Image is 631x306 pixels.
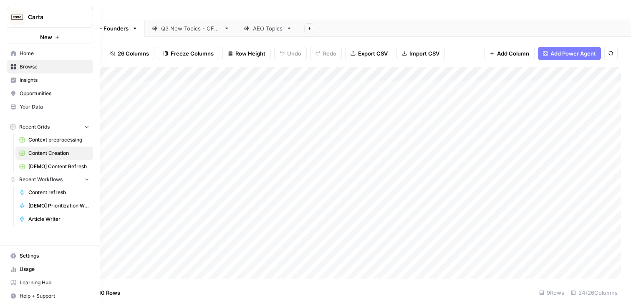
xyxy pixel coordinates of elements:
span: Recent Grids [19,123,50,131]
div: AEO Topics [253,24,283,33]
span: Recent Workflows [19,176,63,183]
div: Q3 New Topics - CFOs [161,24,220,33]
a: [DEMO] Content Refresh [15,160,93,173]
a: Content refresh [15,186,93,199]
div: 24/26 Columns [568,286,621,299]
span: Export CSV [358,49,388,58]
a: [DEMO] Prioritization Workflow for creation [15,199,93,212]
a: Browse [7,60,93,73]
span: Insights [20,76,89,84]
span: Learning Hub [20,279,89,286]
button: Help + Support [7,289,93,303]
a: Your Data [7,100,93,114]
button: Recent Workflows [7,173,93,186]
button: 26 Columns [105,47,154,60]
span: Help + Support [20,292,89,300]
span: Freeze Columns [171,49,214,58]
span: Redo [323,49,336,58]
span: Settings [20,252,89,260]
button: Redo [310,47,342,60]
span: Add Column [497,49,529,58]
div: 9 Rows [536,286,568,299]
a: Content Creation [15,147,93,160]
span: New [40,33,52,41]
button: Workspace: Carta [7,7,93,28]
a: Q3 New Topics - CFOs [145,20,237,37]
span: Home [20,50,89,57]
span: [DEMO] Prioritization Workflow for creation [28,202,89,210]
span: Undo [287,49,301,58]
button: Undo [274,47,307,60]
button: New [7,31,93,43]
span: Import CSV [409,49,439,58]
span: Row Height [235,49,265,58]
span: Your Data [20,103,89,111]
button: Export CSV [345,47,393,60]
span: Opportunities [20,90,89,97]
a: Settings [7,249,93,263]
img: Carta Logo [10,10,25,25]
span: Usage [20,266,89,273]
button: Row Height [222,47,271,60]
span: Browse [20,63,89,71]
a: Usage [7,263,93,276]
a: Learning Hub [7,276,93,289]
button: Add Power Agent [538,47,601,60]
button: Freeze Columns [158,47,219,60]
a: AEO Topics [237,20,299,37]
span: 26 Columns [118,49,149,58]
span: Add 10 Rows [87,288,120,297]
a: Article Writer [15,212,93,226]
span: Content refresh [28,189,89,196]
a: Insights [7,73,93,87]
span: [DEMO] Content Refresh [28,163,89,170]
button: Add Column [484,47,535,60]
span: Context preprocessing [28,136,89,144]
a: Context preprocessing [15,133,93,147]
a: Home [7,47,93,60]
span: Carta [28,13,78,21]
a: Opportunities [7,87,93,100]
span: Add Power Agent [550,49,596,58]
span: Content Creation [28,149,89,157]
button: Import CSV [396,47,445,60]
span: Article Writer [28,215,89,223]
button: Recent Grids [7,121,93,133]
